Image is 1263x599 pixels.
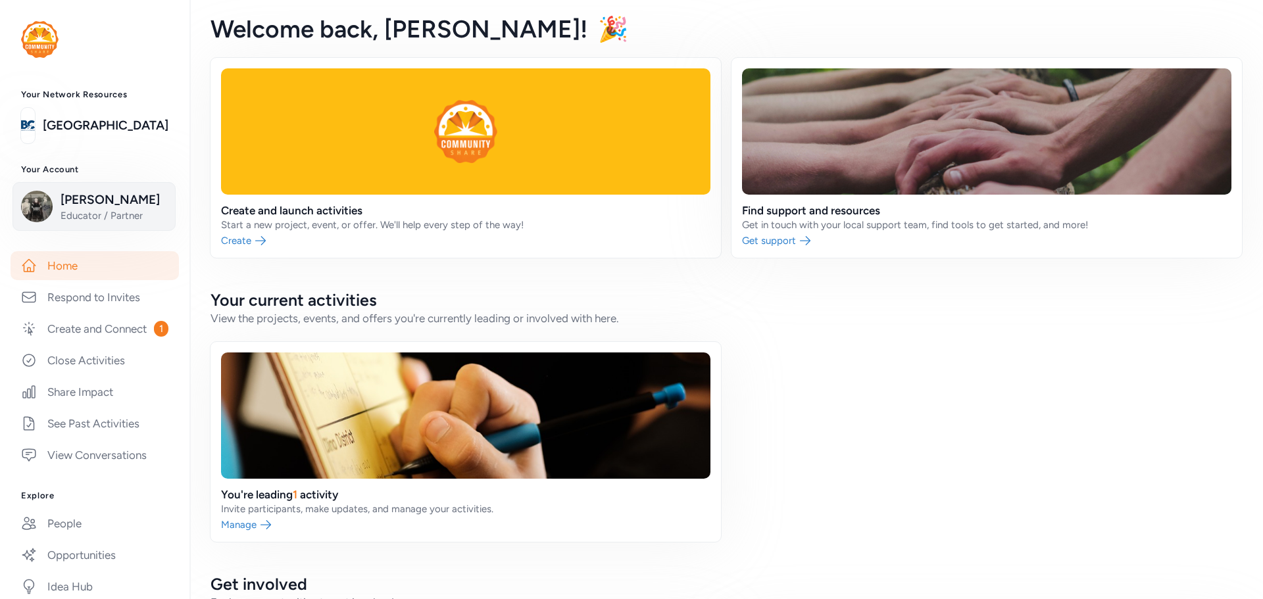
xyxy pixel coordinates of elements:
a: Close Activities [11,346,179,375]
img: logo [21,21,59,58]
h3: Explore [21,491,168,501]
a: People [11,509,179,538]
h2: Your current activities [210,289,1242,310]
a: Respond to Invites [11,283,179,312]
a: Opportunities [11,540,179,569]
div: View the projects, events, and offers you're currently leading or involved with here. [210,310,1242,326]
a: Share Impact [11,377,179,406]
h3: Your Account [21,164,168,175]
img: logo [21,111,35,140]
span: [PERSON_NAME] [61,191,167,209]
a: View Conversations [11,441,179,469]
span: Welcome back , [PERSON_NAME]! [210,14,587,43]
a: See Past Activities [11,409,179,438]
h2: Get involved [210,573,1242,594]
a: Create and Connect1 [11,314,179,343]
span: Educator / Partner [61,209,167,222]
span: 1 [154,321,168,337]
h3: Your Network Resources [21,89,168,100]
button: [PERSON_NAME]Educator / Partner [12,182,176,231]
a: Home [11,251,179,280]
span: 🎉 [598,14,628,43]
a: [GEOGRAPHIC_DATA] [43,116,168,135]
